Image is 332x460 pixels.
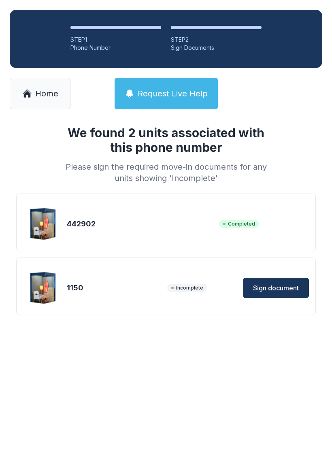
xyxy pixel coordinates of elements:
div: STEP 1 [70,36,161,44]
span: Incomplete [167,284,207,292]
div: STEP 2 [171,36,262,44]
div: Please sign the required move-in documents for any units showing 'Incomplete' [62,161,270,184]
div: Sign Documents [171,44,262,52]
div: 1150 [67,282,164,294]
span: Sign document [253,283,299,293]
h1: We found 2 units associated with this phone number [62,126,270,155]
div: 442902 [67,218,216,230]
span: Request Live Help [138,88,208,99]
span: Home [35,88,58,99]
span: Completed [219,220,259,228]
div: Phone Number [70,44,161,52]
